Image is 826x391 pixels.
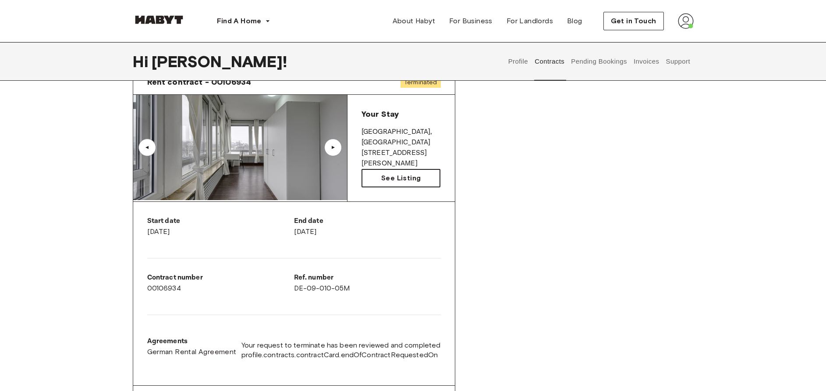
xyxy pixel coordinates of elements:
[507,16,553,26] span: For Landlords
[241,350,441,360] span: profile.contracts.contractCard.endOfContractRequestedOn
[133,52,152,71] span: Hi
[362,109,399,119] span: Your Stay
[241,341,441,350] span: Your request to terminate has been reviewed and completed
[603,12,664,30] button: Get in Touch
[210,12,277,30] button: Find A Home
[505,42,693,81] div: user profile tabs
[449,16,493,26] span: For Business
[147,273,294,294] div: 00106934
[362,127,441,148] p: [GEOGRAPHIC_DATA] , [GEOGRAPHIC_DATA]
[294,273,441,294] div: DE-09-010-05M
[133,95,347,200] img: Image of the room
[147,336,237,347] p: Agreements
[147,347,237,357] a: German Rental Agreement
[381,173,421,183] span: See Listing
[147,77,252,87] span: Rent contract - 00106934
[147,216,294,226] p: Start date
[362,148,441,169] p: [STREET_ADDRESS][PERSON_NAME]
[570,42,628,81] button: Pending Bookings
[217,16,262,26] span: Find A Home
[534,42,566,81] button: Contracts
[500,12,560,30] a: For Landlords
[362,169,441,187] a: See Listing
[147,216,294,237] div: [DATE]
[393,16,435,26] span: About Habyt
[294,216,441,237] div: [DATE]
[632,42,660,81] button: Invoices
[560,12,589,30] a: Blog
[133,15,185,24] img: Habyt
[329,145,337,150] div: ▲
[567,16,582,26] span: Blog
[507,42,529,81] button: Profile
[143,145,152,150] div: ▲
[678,13,694,29] img: avatar
[442,12,500,30] a: For Business
[147,273,294,283] p: Contract number
[401,77,441,88] span: Terminated
[611,16,656,26] span: Get in Touch
[152,52,287,71] span: [PERSON_NAME] !
[294,273,441,283] p: Ref. number
[294,216,441,226] p: End date
[665,42,691,81] button: Support
[386,12,442,30] a: About Habyt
